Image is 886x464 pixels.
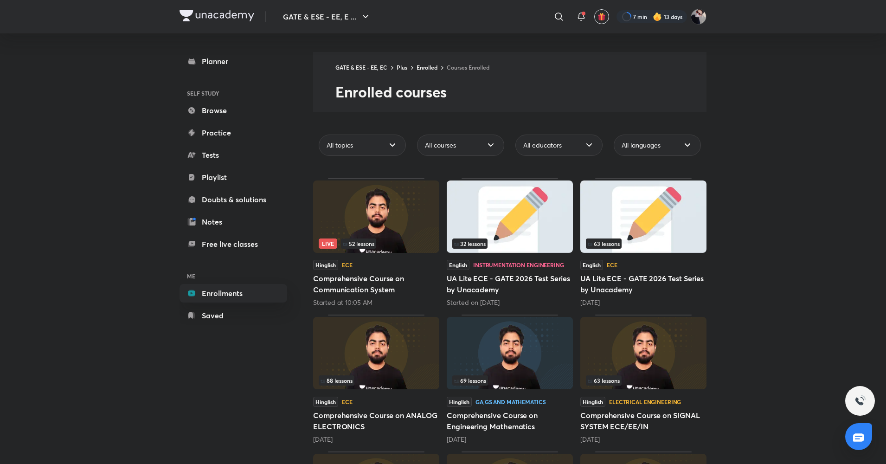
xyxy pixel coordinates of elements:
[452,238,567,249] div: infosection
[319,238,434,249] div: infosection
[588,378,620,383] span: 63 lessons
[580,260,603,270] span: English
[313,397,338,407] span: Hinglish
[622,141,661,150] span: All languages
[586,238,701,249] div: left
[452,238,567,249] div: left
[180,101,287,120] a: Browse
[313,317,439,389] img: Thumbnail
[335,64,387,71] a: GATE & ESE - EE, EC
[342,399,353,405] div: ECE
[586,375,701,386] div: infocontainer
[180,168,287,187] a: Playlist
[343,241,374,246] span: 52 lessons
[319,375,434,386] div: infosection
[319,238,434,249] div: left
[447,180,573,253] img: Thumbnail
[447,178,573,307] div: UA Lite ECE - GATE 2026 Test Series by Unacademy
[180,235,287,253] a: Free live classes
[607,262,617,268] div: ECE
[580,180,706,253] img: Thumbnail
[180,306,287,325] a: Saved
[180,190,287,209] a: Doubts & solutions
[447,435,573,444] div: 2 months ago
[454,241,486,246] span: 32 lessons
[475,399,546,405] div: GA,GS and Mathematics
[447,410,573,432] h5: Comprehensive Course on Engineering Mathematics
[180,52,287,71] a: Planner
[313,298,439,307] div: Started at 10:05 AM
[319,375,434,386] div: infocontainer
[447,397,472,407] span: Hinglish
[447,317,573,389] img: Thumbnail
[313,273,439,295] h5: Comprehensive Course on Communication System
[580,178,706,307] div: UA Lite ECE - GATE 2026 Test Series by Unacademy
[454,378,486,383] span: 69 lessons
[313,180,439,253] img: Thumbnail
[180,123,287,142] a: Practice
[425,141,456,150] span: All courses
[180,268,287,284] h6: ME
[313,435,439,444] div: 17 days ago
[447,298,573,307] div: Started on Aug 2
[580,397,605,407] span: Hinglish
[319,238,434,249] div: infocontainer
[580,298,706,307] div: 1 day ago
[313,178,439,307] div: Comprehensive Course on Communication System
[452,375,567,386] div: infocontainer
[313,315,439,444] div: Comprehensive Course on ANALOG ELECTRONICS
[180,213,287,231] a: Notes
[417,64,437,71] a: Enrolled
[180,10,254,24] a: Company Logo
[586,375,701,386] div: infosection
[313,260,338,270] span: Hinglish
[180,85,287,101] h6: SELF STUDY
[342,262,353,268] div: ECE
[447,64,489,71] a: Courses Enrolled
[452,238,567,249] div: infocontainer
[609,399,681,405] div: Electrical Engineering
[854,395,866,406] img: ttu
[691,9,706,25] img: Ashutosh Tripathi
[597,13,606,21] img: avatar
[580,317,706,389] img: Thumbnail
[580,435,706,444] div: 5 months ago
[397,64,407,71] a: Plus
[180,146,287,164] a: Tests
[473,262,564,268] div: Instrumentation Engineering
[313,410,439,432] h5: Comprehensive Course on ANALOG ELECTRONICS
[586,238,701,249] div: infocontainer
[452,375,567,386] div: left
[447,273,573,295] h5: UA Lite ECE - GATE 2026 Test Series by Unacademy
[580,410,706,432] h5: Comprehensive Course on SIGNAL SYSTEM ECE/EE/IN
[586,375,701,386] div: left
[653,12,662,21] img: streak
[277,7,377,26] button: GATE & ESE - EE, E ...
[180,284,287,303] a: Enrollments
[327,141,353,150] span: All topics
[523,141,562,150] span: All educators
[447,260,469,270] span: English
[586,238,701,249] div: infosection
[180,10,254,21] img: Company Logo
[588,241,620,246] span: 63 lessons
[321,378,353,383] span: 88 lessons
[319,375,434,386] div: left
[594,9,609,24] button: avatar
[452,375,567,386] div: infosection
[335,83,706,101] h2: Enrolled courses
[319,238,337,249] span: Live
[447,315,573,444] div: Comprehensive Course on Engineering Mathematics
[580,315,706,444] div: Comprehensive Course on SIGNAL SYSTEM ECE/EE/IN
[580,273,706,295] h5: UA Lite ECE - GATE 2026 Test Series by Unacademy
